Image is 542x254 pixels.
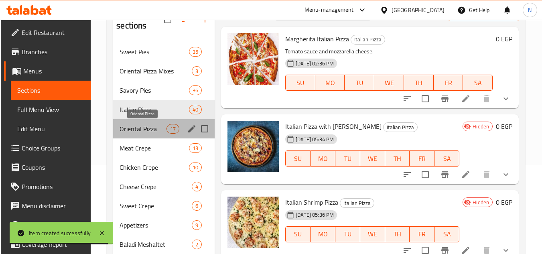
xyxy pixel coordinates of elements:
[120,143,189,153] span: Meat Crepe
[461,170,471,179] a: Edit menu item
[17,85,85,95] span: Sections
[186,123,198,135] button: edit
[120,66,192,76] span: Oriental Pizza Mixes
[113,235,215,254] div: Baladi Meshaltet2
[388,153,407,165] span: TH
[120,163,189,172] span: Chicken Crepe
[477,89,496,108] button: delete
[398,165,417,184] button: sort-choices
[363,153,382,165] span: WE
[22,201,85,211] span: Menu disclaimer
[120,47,189,57] div: Sweet Pies
[340,198,374,208] div: Italian Pizza
[11,119,91,138] a: Edit Menu
[22,163,85,172] span: Coupons
[292,60,337,67] span: [DATE] 02:36 PM
[189,164,201,171] span: 10
[4,215,91,235] a: Upsell
[192,240,202,249] div: items
[120,182,192,191] span: Cheese Crepe
[496,197,512,208] h6: 0 EGP
[192,182,202,191] div: items
[340,199,374,208] span: Italian Pizza
[285,120,382,132] span: Italian Pizza with [PERSON_NAME]
[496,33,512,45] h6: 0 EGP
[315,75,345,91] button: MO
[113,42,215,61] div: Sweet Pies35
[189,144,201,152] span: 13
[417,90,434,107] span: Select to update
[388,228,407,240] span: TH
[113,119,215,138] div: Oriental Pizza17edit
[292,136,337,143] span: [DATE] 05:34 PM
[384,123,417,132] span: Italian Pizza
[17,124,85,134] span: Edit Menu
[351,35,385,44] span: Italian Pizza
[314,153,332,165] span: MO
[113,61,215,81] div: Oriental Pizza Mixes3
[4,61,91,81] a: Menus
[413,153,431,165] span: FR
[192,220,202,230] div: items
[292,211,337,219] span: [DATE] 05:36 PM
[469,199,492,206] span: Hidden
[4,196,91,215] a: Menu disclaimer
[22,47,85,57] span: Branches
[113,81,215,100] div: Savory Pies36
[477,165,496,184] button: delete
[120,220,192,230] span: Appetizers
[120,240,192,249] span: Baladi Meshaltet
[285,47,493,57] p: Tomato sauce and mozzarella cheese.
[23,66,85,76] span: Menus
[435,165,455,184] button: Branch-specific-item
[404,75,434,91] button: TH
[363,228,382,240] span: WE
[192,221,201,229] span: 9
[192,202,201,210] span: 6
[17,105,85,114] span: Full Menu View
[392,6,445,14] div: [GEOGRAPHIC_DATA]
[311,150,335,167] button: MO
[378,77,401,89] span: WE
[120,85,189,95] span: Savory Pies
[22,240,85,249] span: Coverage Report
[339,153,357,165] span: TU
[501,170,511,179] svg: Show Choices
[4,23,91,42] a: Edit Restaurant
[407,77,430,89] span: TH
[11,81,91,100] a: Sections
[120,105,189,114] span: Italian Pizza
[4,42,91,61] a: Branches
[120,124,166,134] span: Oriental Pizza
[189,143,202,153] div: items
[285,75,315,91] button: SU
[22,143,85,153] span: Choice Groups
[113,177,215,196] div: Cheese Crepe4
[192,67,201,75] span: 3
[501,94,511,104] svg: Show Choices
[339,228,357,240] span: TU
[434,75,463,91] button: FR
[385,150,410,167] button: TH
[345,75,374,91] button: TU
[167,125,179,133] span: 17
[383,122,418,132] div: Italian Pizza
[463,75,493,91] button: SA
[289,228,307,240] span: SU
[227,33,279,85] img: Margherita Italian Pizza
[227,121,279,172] img: Italian Pizza with Tuna Chunks
[285,196,338,208] span: Italian Shrimp Pizza
[192,201,202,211] div: items
[360,226,385,242] button: WE
[434,226,459,242] button: SA
[166,124,179,134] div: items
[4,177,91,196] a: Promotions
[311,226,335,242] button: MO
[120,201,192,211] span: Sweet Crepe
[29,229,91,238] div: Item created successfully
